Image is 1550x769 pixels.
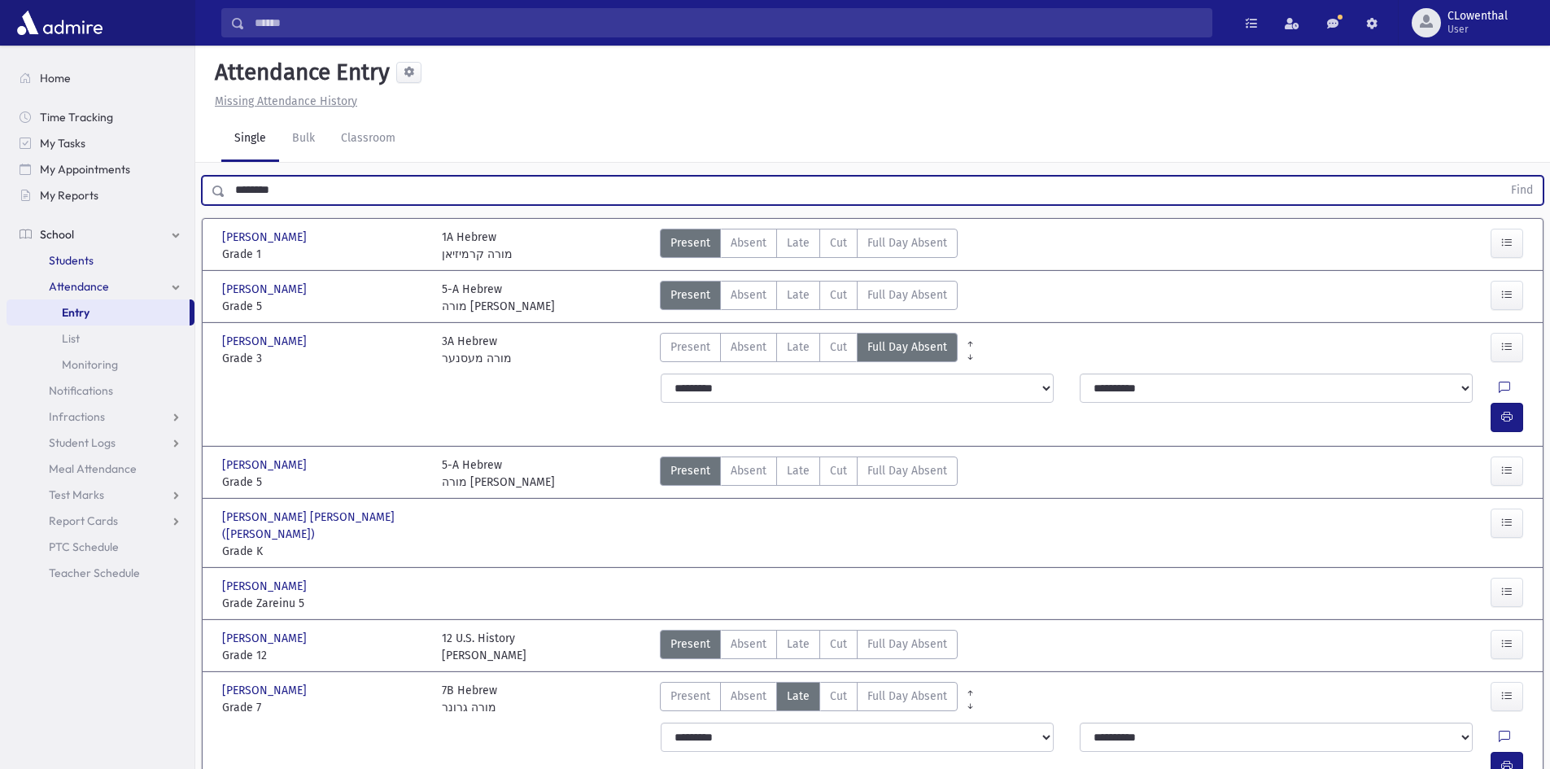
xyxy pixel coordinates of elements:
[221,116,279,162] a: Single
[442,457,555,491] div: 5-A Hebrew מורה [PERSON_NAME]
[787,636,810,653] span: Late
[7,560,194,586] a: Teacher Schedule
[279,116,328,162] a: Bulk
[7,65,194,91] a: Home
[830,339,847,356] span: Cut
[867,636,947,653] span: Full Day Absent
[49,461,137,476] span: Meal Attendance
[830,234,847,251] span: Cut
[830,636,847,653] span: Cut
[7,299,190,326] a: Entry
[49,279,109,294] span: Attendance
[7,404,194,430] a: Infractions
[7,378,194,404] a: Notifications
[40,71,71,85] span: Home
[660,630,958,664] div: AttTypes
[208,59,390,86] h5: Attendance Entry
[1447,23,1508,36] span: User
[215,94,357,108] u: Missing Attendance History
[7,456,194,482] a: Meal Attendance
[7,247,194,273] a: Students
[222,595,426,612] span: Grade Zareinu 5
[7,273,194,299] a: Attendance
[222,474,426,491] span: Grade 5
[222,350,426,367] span: Grade 3
[49,566,140,580] span: Teacher Schedule
[222,543,426,560] span: Grade K
[787,234,810,251] span: Late
[867,234,947,251] span: Full Day Absent
[787,462,810,479] span: Late
[7,182,194,208] a: My Reports
[442,229,513,263] div: 1A Hebrew מורה קרמיזיאן
[867,688,947,705] span: Full Day Absent
[660,333,958,367] div: AttTypes
[670,462,710,479] span: Present
[49,513,118,528] span: Report Cards
[222,647,426,664] span: Grade 12
[7,508,194,534] a: Report Cards
[670,636,710,653] span: Present
[787,339,810,356] span: Late
[49,435,116,450] span: Student Logs
[867,339,947,356] span: Full Day Absent
[7,482,194,508] a: Test Marks
[40,136,85,151] span: My Tasks
[670,339,710,356] span: Present
[731,688,766,705] span: Absent
[830,286,847,304] span: Cut
[830,688,847,705] span: Cut
[830,462,847,479] span: Cut
[62,331,80,346] span: List
[731,339,766,356] span: Absent
[442,281,555,315] div: 5-A Hebrew מורה [PERSON_NAME]
[1447,10,1508,23] span: CLowenthal
[245,8,1212,37] input: Search
[222,333,310,350] span: [PERSON_NAME]
[1501,177,1543,204] button: Find
[867,286,947,304] span: Full Day Absent
[222,298,426,315] span: Grade 5
[13,7,107,39] img: AdmirePro
[40,162,130,177] span: My Appointments
[442,333,512,367] div: 3A Hebrew מורה מעסנער
[49,540,119,554] span: PTC Schedule
[222,509,426,543] span: [PERSON_NAME] [PERSON_NAME] ([PERSON_NAME])
[49,253,94,268] span: Students
[670,688,710,705] span: Present
[7,430,194,456] a: Student Logs
[731,636,766,653] span: Absent
[867,462,947,479] span: Full Day Absent
[62,357,118,372] span: Monitoring
[787,688,810,705] span: Late
[660,281,958,315] div: AttTypes
[7,130,194,156] a: My Tasks
[442,630,526,664] div: 12 U.S. History [PERSON_NAME]
[660,682,958,716] div: AttTypes
[731,462,766,479] span: Absent
[442,682,497,716] div: 7B Hebrew מורה גרונר
[731,234,766,251] span: Absent
[222,457,310,474] span: [PERSON_NAME]
[208,94,357,108] a: Missing Attendance History
[7,104,194,130] a: Time Tracking
[222,578,310,595] span: [PERSON_NAME]
[787,286,810,304] span: Late
[660,457,958,491] div: AttTypes
[670,286,710,304] span: Present
[222,281,310,298] span: [PERSON_NAME]
[40,188,98,203] span: My Reports
[62,305,90,320] span: Entry
[49,409,105,424] span: Infractions
[660,229,958,263] div: AttTypes
[670,234,710,251] span: Present
[49,383,113,398] span: Notifications
[7,534,194,560] a: PTC Schedule
[328,116,408,162] a: Classroom
[222,246,426,263] span: Grade 1
[222,699,426,716] span: Grade 7
[7,156,194,182] a: My Appointments
[222,229,310,246] span: [PERSON_NAME]
[7,352,194,378] a: Monitoring
[7,221,194,247] a: School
